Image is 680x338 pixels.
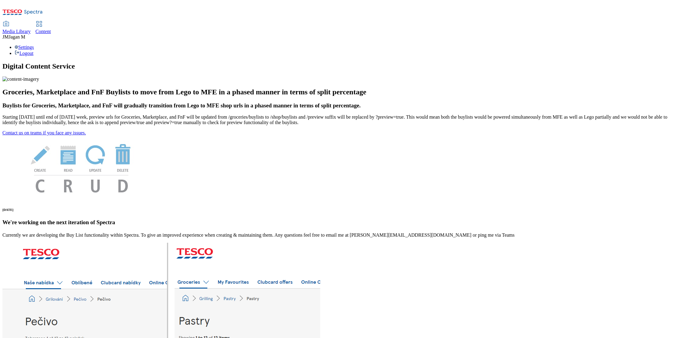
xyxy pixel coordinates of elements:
a: Content [36,22,51,34]
span: Media Library [2,29,31,34]
p: Currently we are developing the Buy List functionality within Spectra. To give an improved experi... [2,232,678,238]
h2: Groceries, Marketplace and FnF Buylists to move from Lego to MFE in a phased manner in terms of s... [2,88,678,96]
h3: Buylists for Groceries, Marketplace, and FnF will gradually transition from Lego to MFE shop urls... [2,102,678,109]
h3: We're working on the next iteration of Spectra [2,219,678,226]
a: Media Library [2,22,31,34]
a: Logout [15,51,33,56]
a: Contact us on teams if you face any issues. [2,130,86,135]
p: Starting [DATE] until end of [DATE] week, preview urls for Groceries, Marketplace, and FnF will b... [2,114,678,125]
img: News Image [2,136,160,199]
h6: [DATE] [2,208,678,211]
h1: Digital Content Service [2,62,678,70]
span: Jagan M [8,34,25,39]
span: JM [2,34,8,39]
span: Content [36,29,51,34]
a: Settings [15,45,34,50]
img: content-imagery [2,76,39,82]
